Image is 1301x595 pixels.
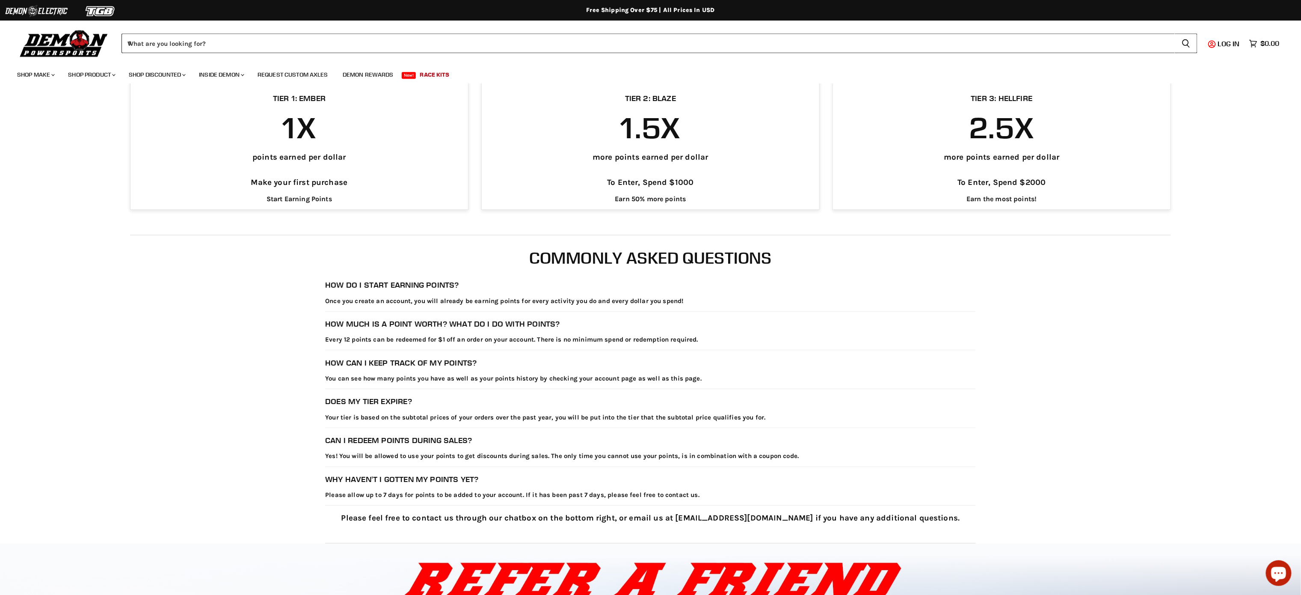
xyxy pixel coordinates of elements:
p: points earned per dollar [252,153,346,162]
a: Request Custom Axles [251,66,335,83]
form: Product [122,33,1197,53]
h3: How much is a point worth? What do I do with points? [325,319,976,328]
p: more points earned per dollar [944,153,1059,162]
img: Demon Powersports [17,28,111,58]
a: $0.00 [1245,37,1284,50]
p: Please feel free to contact us through our chatbox on the bottom right, or email us at [EMAIL_ADD... [325,514,976,523]
li: Earn 50% more points [615,195,686,203]
div: Free Shipping Over $75 | All Prices In USD [308,6,993,14]
a: Race Kits [414,66,456,83]
a: Shop Make [11,66,60,83]
a: Shop Product [62,66,121,83]
a: Shop Discounted [122,66,191,83]
p: more points earned per dollar [593,153,708,162]
p: Every 12 points can be redeemed for $1 off an order on your account. There is no minimum spend or... [325,336,976,343]
h3: Can I redeem points during sales? [325,436,976,445]
h2: Commonly Asked Questions [325,249,976,267]
li: Start Earning Points [267,195,332,203]
h3: Does my tier expire? [325,397,976,406]
img: TGB Logo 2 [68,3,133,19]
h3: Why haven't I gotten my points yet? [325,475,976,484]
img: Demon Electric Logo 2 [4,3,68,19]
a: Inside Demon [193,66,249,83]
p: To Enter, Spend $2000 [957,178,1046,187]
span: New! [402,72,416,79]
a: Log in [1214,40,1245,48]
p: Once you create an account, you will already be earning points for every activity you do and ever... [325,297,976,305]
span: Log in [1218,39,1240,48]
h3: 1x [282,110,316,145]
p: Make your first purchase [251,178,348,187]
h3: 1.5x [620,110,681,145]
span: $0.00 [1261,39,1280,48]
h3: Tier 3: Hellfire [971,94,1033,103]
p: To Enter, Spend $1000 [607,178,693,187]
p: Yes! You will be allowed to use your points to get discounts during sales. The only time you cann... [325,452,976,460]
h3: Tier 1: Ember [273,94,326,103]
h3: How can I keep track of my points? [325,358,976,367]
ul: Main menu [11,62,1277,83]
p: Please allow up to 7 days for points to be added to your account. If it has been past 7 days, ple... [325,491,976,499]
h3: Tier 2: Blaze [625,94,676,103]
h3: 2.5x [969,110,1034,145]
input: When autocomplete results are available use up and down arrows to review and enter to select [122,33,1175,53]
h3: How do I start earning points? [325,280,976,289]
li: Earn the most points! [966,195,1037,203]
button: Search [1175,33,1197,53]
a: Demon Rewards [336,66,400,83]
inbox-online-store-chat: Shopify online store chat [1263,560,1294,588]
p: You can see how many points you have as well as your points history by checking your account page... [325,375,976,382]
p: Your tier is based on the subtotal prices of your orders over the past year, you will be put into... [325,414,976,421]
